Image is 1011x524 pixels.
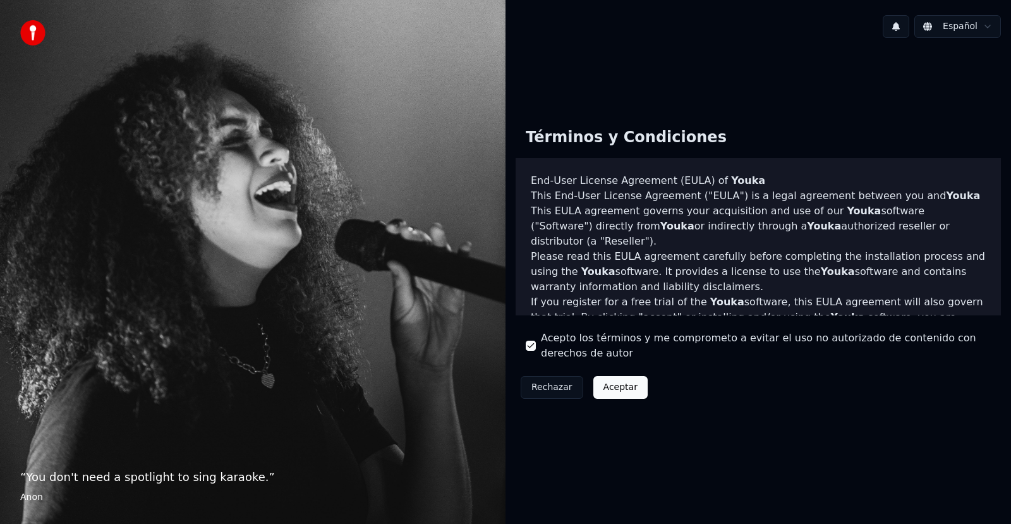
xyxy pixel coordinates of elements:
[821,265,855,277] span: Youka
[660,220,694,232] span: Youka
[807,220,841,232] span: Youka
[531,249,986,295] p: Please read this EULA agreement carefully before completing the installation process and using th...
[847,205,881,217] span: Youka
[581,265,615,277] span: Youka
[531,295,986,355] p: If you register for a free trial of the software, this EULA agreement will also govern that trial...
[710,296,744,308] span: Youka
[516,118,737,158] div: Términos y Condiciones
[731,174,765,186] span: Youka
[20,491,485,504] footer: Anon
[20,468,485,486] p: “ You don't need a spotlight to sing karaoke. ”
[541,331,991,361] label: Acepto los términos y me comprometo a evitar el uso no autorizado de contenido con derechos de autor
[20,20,45,46] img: youka
[531,188,986,204] p: This End-User License Agreement ("EULA") is a legal agreement between you and
[831,311,865,323] span: Youka
[531,173,986,188] h3: End-User License Agreement (EULA) of
[531,204,986,249] p: This EULA agreement governs your acquisition and use of our software ("Software") directly from o...
[521,376,583,399] button: Rechazar
[946,190,980,202] span: Youka
[593,376,648,399] button: Aceptar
